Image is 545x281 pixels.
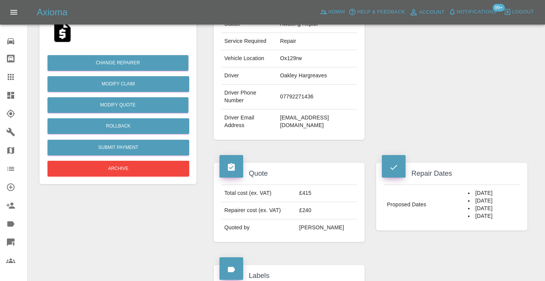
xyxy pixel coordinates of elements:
[384,185,465,225] td: Proposed Dates
[219,271,359,281] h4: Labels
[219,168,359,179] h4: Quote
[277,67,357,85] td: Oakley Hargreaves
[493,4,505,11] span: 99+
[347,6,407,18] button: Help & Feedback
[468,212,517,220] li: [DATE]
[296,219,357,236] td: [PERSON_NAME]
[47,161,189,176] button: Archive
[47,97,188,113] button: Modify Quote
[296,185,357,202] td: £415
[50,20,75,44] img: qt_1S0KuuA4aDea5wMjklNYVlNO
[468,205,517,212] li: [DATE]
[47,140,189,155] button: Submit Payment
[47,76,189,92] a: Modify Claim
[37,6,67,18] h5: Axioma
[221,67,277,85] td: Driver
[221,109,277,134] td: Driver Email Address
[221,219,296,236] td: Quoted by
[221,33,277,50] td: Service Required
[318,6,347,18] a: Admin
[328,8,345,16] span: Admin
[447,6,499,18] button: Notifications
[419,8,445,17] span: Account
[382,168,522,179] h4: Repair Dates
[221,185,296,202] td: Total cost (ex. VAT)
[47,55,188,71] button: Change Repairer
[468,190,517,197] li: [DATE]
[502,6,536,18] button: Logout
[296,202,357,219] td: £240
[47,118,189,134] button: Rollback
[277,85,357,109] td: 07792271436
[357,8,405,16] span: Help & Feedback
[277,33,357,50] td: Repair
[407,6,447,18] a: Account
[512,8,534,16] span: Logout
[457,8,497,16] span: Notifications
[221,50,277,67] td: Vehicle Location
[221,202,296,219] td: Repairer cost (ex. VAT)
[221,85,277,109] td: Driver Phone Number
[468,197,517,205] li: [DATE]
[5,3,23,21] button: Open drawer
[277,109,357,134] td: [EMAIL_ADDRESS][DOMAIN_NAME]
[277,50,357,67] td: Ox129rw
